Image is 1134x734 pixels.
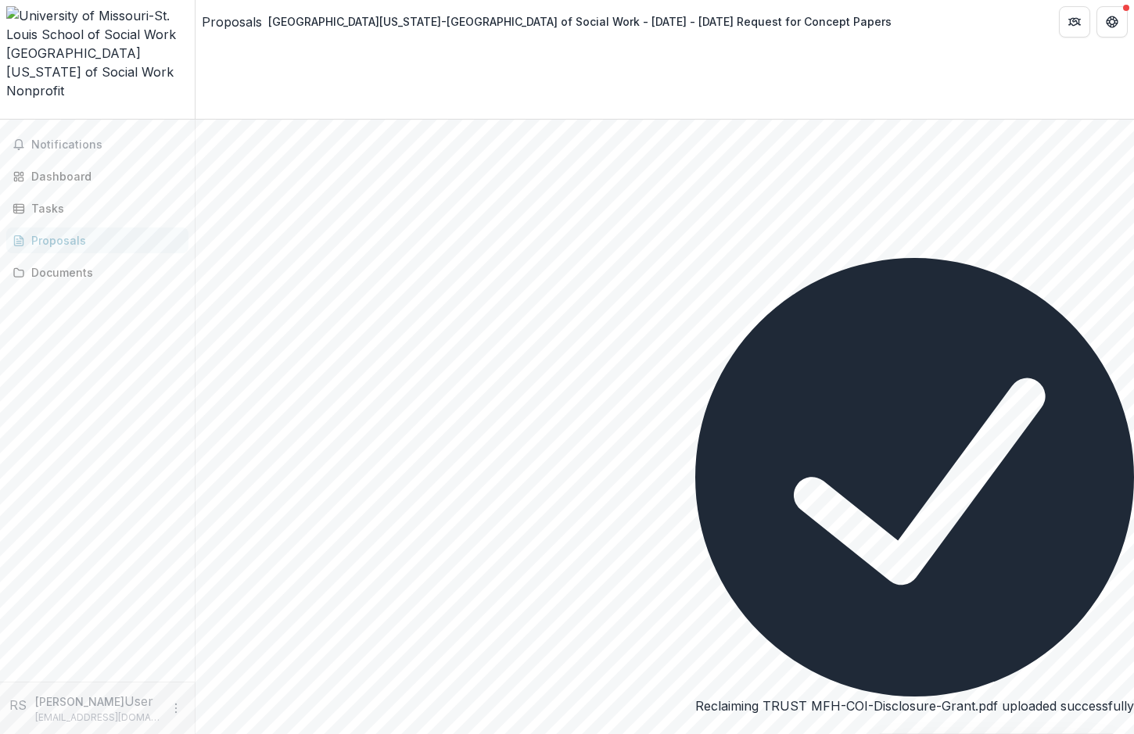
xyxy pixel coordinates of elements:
[268,13,892,30] div: [GEOGRAPHIC_DATA][US_STATE]-[GEOGRAPHIC_DATA] of Social Work - [DATE] - [DATE] Request for Concep...
[6,132,188,157] button: Notifications
[1059,6,1090,38] button: Partners
[6,6,188,44] img: University of Missouri-St. Louis School of Social Work
[167,699,185,718] button: More
[31,168,176,184] div: Dashboard
[6,163,188,189] a: Dashboard
[35,693,124,710] p: [PERSON_NAME]
[6,195,188,221] a: Tasks
[124,692,153,711] p: User
[6,44,188,81] div: [GEOGRAPHIC_DATA][US_STATE] of Social Work
[202,10,898,33] nav: breadcrumb
[202,13,262,31] a: Proposals
[6,260,188,285] a: Documents
[31,200,176,217] div: Tasks
[31,264,176,281] div: Documents
[9,696,29,714] div: Renata Sledge
[1096,6,1128,38] button: Get Help
[31,232,176,249] div: Proposals
[6,83,64,98] span: Nonprofit
[35,711,160,725] p: [EMAIL_ADDRESS][DOMAIN_NAME]
[31,138,182,152] span: Notifications
[6,227,188,253] a: Proposals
